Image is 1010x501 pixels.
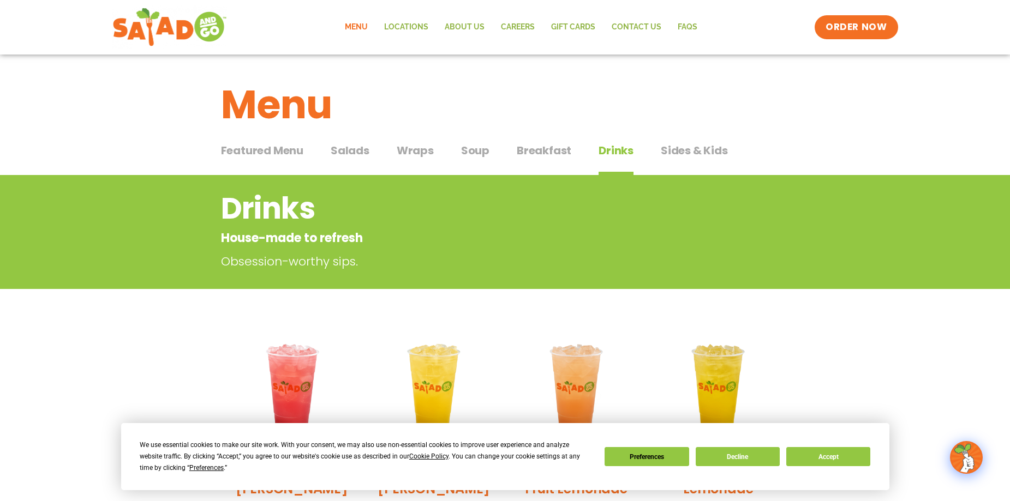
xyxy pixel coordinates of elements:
[670,15,706,40] a: FAQs
[221,75,790,134] h1: Menu
[409,452,449,460] span: Cookie Policy
[221,138,790,176] div: Tabbed content
[140,439,591,474] div: We use essential cookies to make our site work. With your consent, we may also use non-essential ...
[655,326,781,452] img: Product photo for Mango Grove Lemonade
[112,5,228,49] img: new-SAG-logo-768×292
[543,15,603,40] a: GIFT CARDS
[603,15,670,40] a: Contact Us
[786,447,870,466] button: Accept
[605,447,689,466] button: Preferences
[951,442,982,473] img: wpChatIcon
[493,15,543,40] a: Careers
[661,142,728,159] span: Sides & Kids
[371,326,497,452] img: Product photo for Sunkissed Yuzu Lemonade
[221,252,707,270] p: Obsession-worthy sips.
[331,142,369,159] span: Salads
[517,142,571,159] span: Breakfast
[189,464,224,472] span: Preferences
[229,326,355,452] img: Product photo for Blackberry Bramble Lemonade
[513,326,640,452] img: Product photo for Summer Stone Fruit Lemonade
[461,142,489,159] span: Soup
[599,142,634,159] span: Drinks
[376,15,437,40] a: Locations
[221,229,702,247] p: House-made to refresh
[337,15,376,40] a: Menu
[397,142,434,159] span: Wraps
[121,423,889,490] div: Cookie Consent Prompt
[696,447,780,466] button: Decline
[437,15,493,40] a: About Us
[826,21,887,34] span: ORDER NOW
[221,142,303,159] span: Featured Menu
[221,186,702,231] h2: Drinks
[337,15,706,40] nav: Menu
[815,15,898,39] a: ORDER NOW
